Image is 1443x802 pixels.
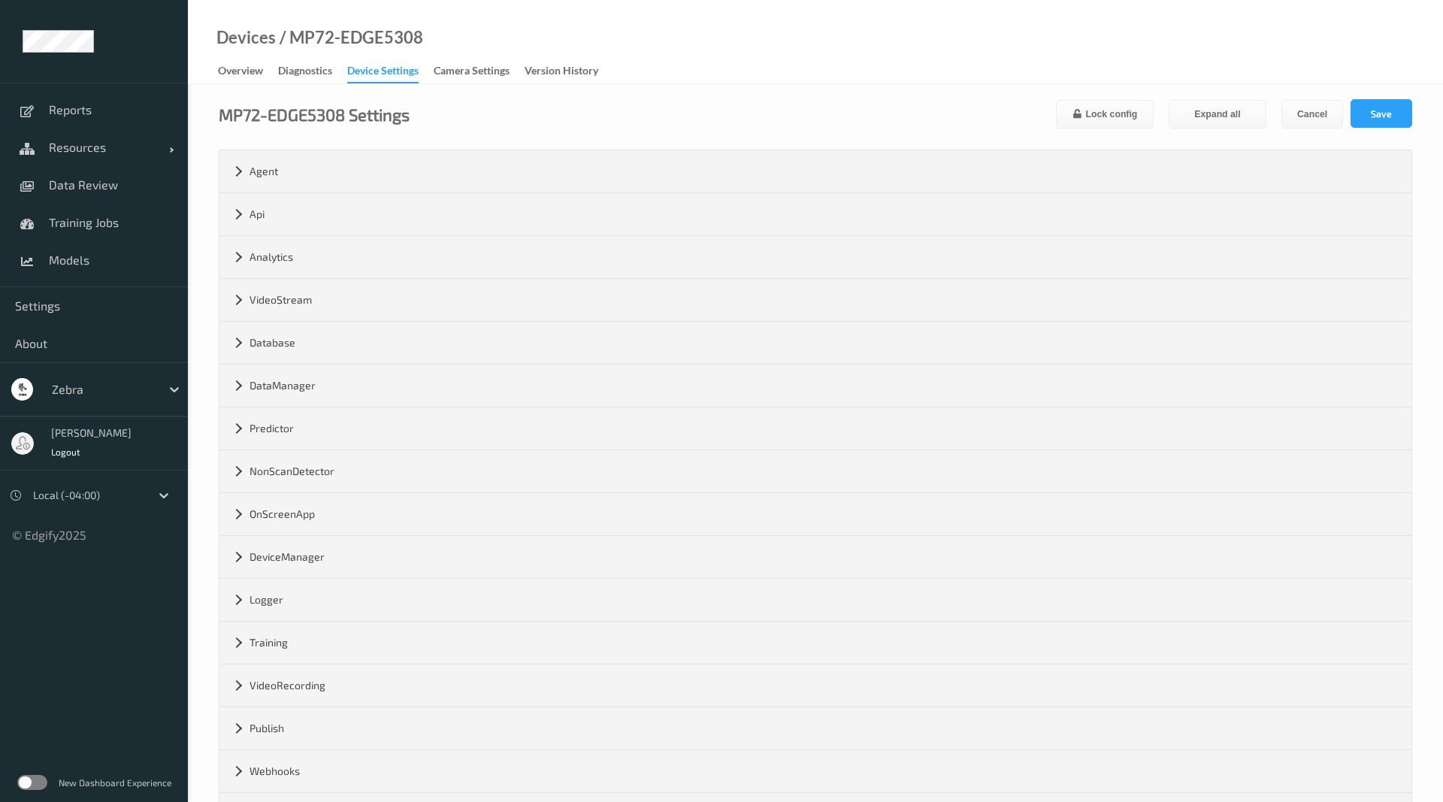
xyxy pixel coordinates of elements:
button: Expand all [1169,100,1266,129]
div: VideoRecording [219,664,1411,707]
button: Lock config [1056,100,1154,129]
div: Device Settings [347,63,419,83]
div: Overview [218,63,263,82]
div: DataManager [219,365,1411,407]
div: Analytics [219,236,1411,278]
button: Cancel [1281,100,1343,129]
div: VideoStream [219,279,1411,321]
div: Agent [219,150,1411,192]
div: Webhooks [219,750,1411,792]
div: NonScanDetector [219,450,1411,492]
div: Publish [219,707,1411,749]
div: Training [219,622,1411,664]
div: Diagnostics [278,63,332,82]
div: DeviceManager [219,536,1411,578]
div: Version History [525,63,598,82]
div: Api [219,193,1411,235]
a: Devices [216,30,276,45]
div: Logger [219,579,1411,621]
a: Version History [525,61,613,82]
a: Camera Settings [434,61,525,82]
a: Overview [218,61,278,82]
div: Camera Settings [434,63,510,82]
button: Save [1351,99,1412,128]
div: Predictor [219,407,1411,449]
div: OnScreenApp [219,493,1411,535]
a: Diagnostics [278,61,347,82]
div: MP72-EDGE5308 Settings [219,107,410,122]
div: / MP72-EDGE5308 [276,30,423,45]
div: Database [219,322,1411,364]
a: Device Settings [347,61,434,83]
